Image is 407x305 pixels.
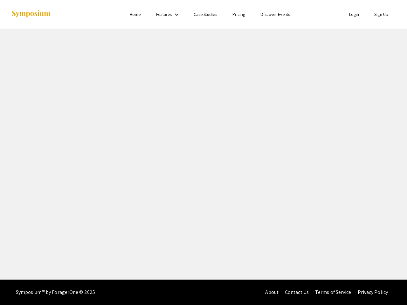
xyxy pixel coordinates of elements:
a: Login [349,11,359,17]
mat-icon: Expand Features list [173,11,181,18]
div: Symposium™ by ForagerOne © 2025 [16,280,95,305]
a: Pricing [232,11,245,17]
a: Contact Us [285,289,309,295]
a: Discover Events [260,11,290,17]
a: Case Studies [194,11,217,17]
a: Privacy Policy [358,289,388,295]
a: About [265,289,279,295]
a: Sign Up [374,11,388,17]
img: Symposium by ForagerOne [11,10,51,18]
a: Features [156,11,172,17]
a: Home [130,11,141,17]
a: Terms of Service [315,289,351,295]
